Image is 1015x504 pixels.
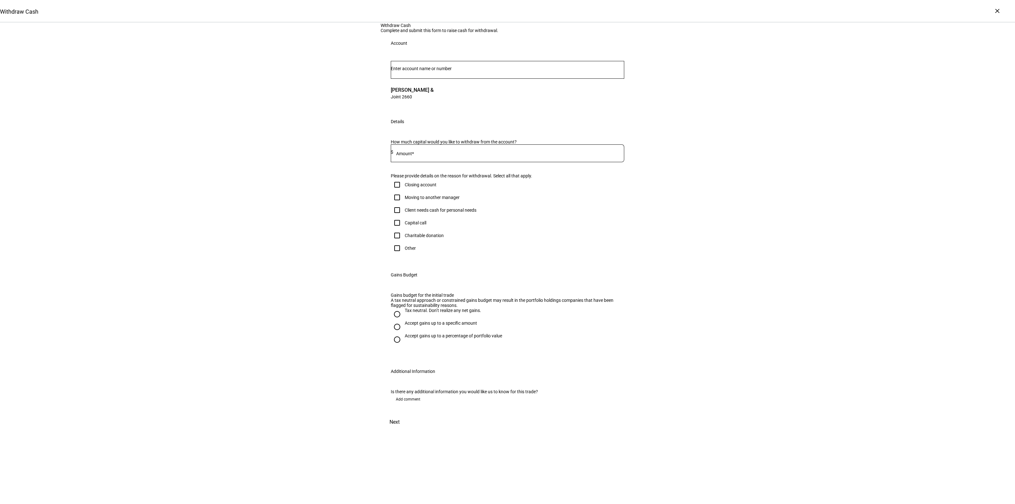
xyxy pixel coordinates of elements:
span: Joint 2660 [391,94,434,100]
div: × [992,6,1002,16]
span: [PERSON_NAME] & [391,86,434,94]
div: Closing account [405,182,436,187]
div: A tax neutral approach or constrained gains budget may result in the portfolio holdings companies... [391,298,624,308]
div: Other [405,246,416,251]
div: Details [391,119,404,124]
div: Client needs cash for personal needs [405,208,476,213]
div: Please provide details on the reason for withdrawal. Select all that apply. [391,173,624,178]
div: How much capital would you like to withdraw from the account? [391,139,624,144]
div: Gains Budget [391,272,417,277]
div: Is there any additional information you would like us to know for this trade? [391,389,624,394]
div: Withdraw Cash [381,23,634,28]
span: Add comment [396,394,420,404]
div: Tax neutral. Don’t realize any net gains. [405,308,481,313]
span: Next [390,414,400,430]
span: $ [391,149,393,155]
div: Moving to another manager [405,195,460,200]
div: Additional Information [391,369,435,374]
div: Gains budget for the initial trade [391,293,624,298]
input: Number [391,66,624,71]
div: Accept gains up to a percentage of portfolio value [405,333,502,338]
div: Complete and submit this form to raise cash for withdrawal. [381,28,634,33]
div: Capital call [405,220,426,225]
button: Next [381,414,409,430]
div: Charitable donation [405,233,444,238]
div: Accept gains up to a specific amount [405,321,477,326]
mat-label: Amount* [396,151,414,156]
div: Account [391,41,407,46]
button: Add comment [391,394,425,404]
